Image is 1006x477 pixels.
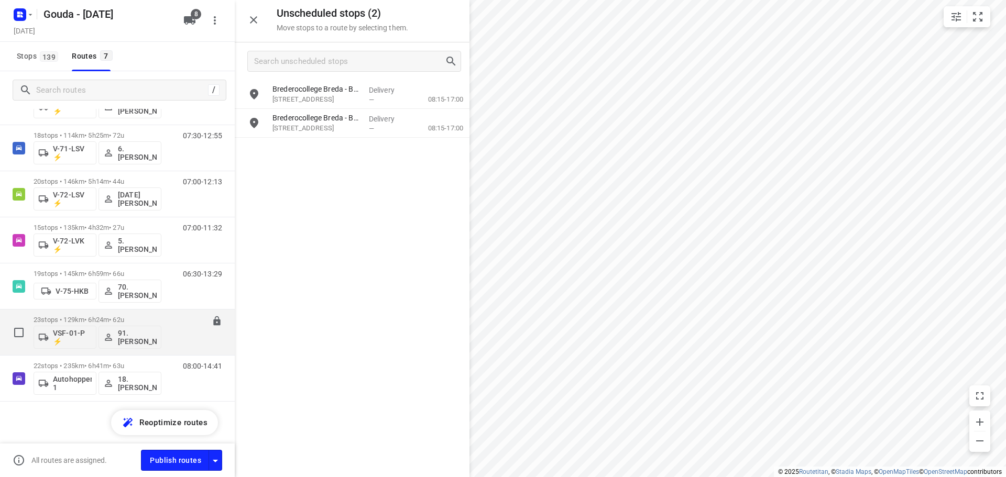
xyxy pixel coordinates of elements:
p: 08:00-14:41 [183,362,222,370]
div: / [208,84,220,96]
p: Brederocollege Breda - Balmakersveld(Lisa Verstraeten) [272,84,360,94]
input: Search routes [36,82,208,98]
div: Driver app settings [209,453,222,467]
button: 91.[PERSON_NAME] [99,326,161,349]
div: grid [235,80,469,476]
p: Delivery [369,114,408,124]
h5: [DATE] [9,25,39,37]
button: V-71-LSV ⚡ [34,141,96,164]
p: 07:30-12:55 [183,131,222,140]
span: 7 [100,50,113,61]
p: V-75-HKB [56,287,89,295]
a: OpenMapTiles [879,468,919,475]
button: Reoptimize routes [111,410,218,435]
p: 08:15-17:00 [411,123,463,134]
button: Lock route [212,316,222,328]
h5: Rename [39,6,175,23]
a: Routetitan [799,468,828,475]
button: Map settings [946,6,967,27]
p: 20 stops • 146km • 5h14m • 44u [34,178,161,185]
p: 19 stops • 145km • 6h59m • 66u [34,270,161,278]
a: OpenStreetMap [924,468,967,475]
p: All routes are assigned. [31,456,107,464]
button: V-72-LVK ⚡ [34,234,96,257]
button: V-75-HKB [34,283,96,299]
button: Fit zoom [967,6,988,27]
button: 8 [179,10,200,31]
a: Stadia Maps [836,468,871,475]
p: 15 stops • 135km • 4h32m • 27u [34,224,161,231]
p: 07:00-12:13 [183,178,222,186]
button: Close [243,9,264,30]
button: 18.[PERSON_NAME] [99,372,161,395]
li: © 2025 , © , © © contributors [778,468,1002,475]
p: Brederocollege Breda - Brederostraat(Lisa Verstraeten) [272,113,360,123]
span: — [369,125,374,132]
p: V-72-LSV ⚡ [53,191,92,207]
span: 8 [191,9,201,19]
p: 6. [PERSON_NAME] [118,145,157,161]
button: [DATE][PERSON_NAME] [99,187,161,210]
p: 18 stops • 114km • 5h25m • 72u [34,131,161,139]
p: V-71-LSV ⚡ [53,145,92,161]
div: Search [445,55,461,68]
button: More [204,10,225,31]
button: Autohopper 1 [34,372,96,395]
p: [DATE][PERSON_NAME] [118,191,157,207]
p: Move stops to a route by selecting them. [277,24,408,32]
button: Publish routes [141,450,209,470]
p: 06:30-13:29 [183,270,222,278]
p: V-72-LVK ⚡ [53,237,92,253]
button: 6. [PERSON_NAME] [99,141,161,164]
p: 70. [PERSON_NAME] [118,283,157,299]
span: — [369,96,374,104]
p: 08:15-17:00 [411,94,463,105]
input: Search unscheduled stops [254,53,445,70]
button: 5. [PERSON_NAME] [99,234,161,257]
p: 23 stops • 129km • 6h24m • 62u [34,316,161,324]
span: Select [8,322,29,343]
p: Autohopper 1 [53,375,92,392]
p: [STREET_ADDRESS] [272,123,360,134]
span: Publish routes [150,454,201,467]
span: 139 [40,51,58,62]
div: Routes [72,50,115,63]
h5: Unscheduled stops ( 2 ) [277,7,408,19]
p: [STREET_ADDRESS] [272,94,360,105]
div: small contained button group [944,6,990,27]
button: VSF-01-P ⚡ [34,326,96,349]
button: 70. [PERSON_NAME] [99,280,161,303]
p: Delivery [369,85,408,95]
span: Stops [17,50,61,63]
p: 22 stops • 235km • 6h41m • 63u [34,362,161,370]
p: 5. [PERSON_NAME] [118,237,157,253]
p: 91.[PERSON_NAME] [118,329,157,346]
p: 07:00-11:32 [183,224,222,232]
button: V-72-LSV ⚡ [34,187,96,210]
p: 18.[PERSON_NAME] [118,375,157,392]
span: Reoptimize routes [139,416,207,429]
p: VSF-01-P ⚡ [53,329,92,346]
